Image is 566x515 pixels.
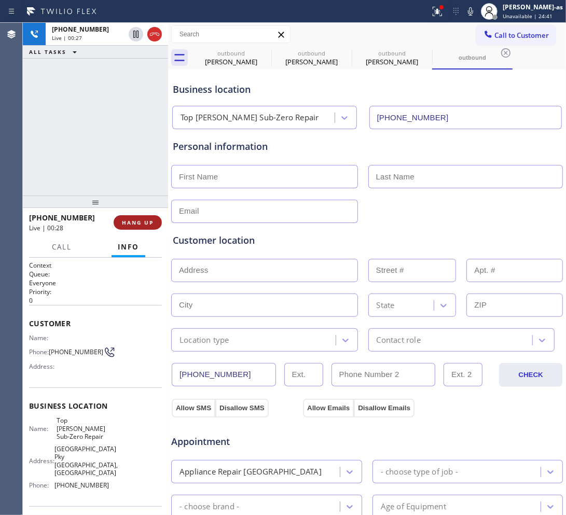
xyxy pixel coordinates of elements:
span: Phone: [29,481,54,489]
div: State [377,299,395,311]
span: Address: [29,457,54,465]
button: Hold Customer [129,27,143,41]
span: HANG UP [122,219,154,226]
div: Business location [173,82,561,96]
div: outbound [192,49,270,57]
span: [PHONE_NUMBER] [54,481,109,489]
input: Email [171,200,358,223]
div: outbound [433,53,512,61]
input: Address [171,259,358,282]
div: Contact role [377,334,421,346]
div: Jerry Jang [272,46,351,69]
div: [PERSON_NAME] [192,57,270,66]
div: [PERSON_NAME] [272,57,351,66]
button: Allow SMS [172,399,215,417]
button: Disallow Emails [354,399,415,417]
p: 0 [29,296,162,305]
input: Search [172,26,290,43]
button: Info [112,237,145,257]
input: ZIP [466,294,563,317]
input: Ext. [284,363,323,386]
h1: Context [29,261,162,270]
div: - choose brand - [180,500,239,512]
span: [PHONE_NUMBER] [29,213,95,222]
span: Name: [29,334,57,342]
button: Mute [463,4,478,19]
span: [GEOGRAPHIC_DATA] Pky [GEOGRAPHIC_DATA], [GEOGRAPHIC_DATA] [54,445,118,477]
input: Last Name [368,165,563,188]
span: Business location [29,401,162,411]
button: Allow Emails [303,399,354,417]
div: Age of Equipment [381,500,446,512]
div: outbound [272,49,351,57]
div: [PERSON_NAME] [353,57,431,66]
span: Call [52,242,72,252]
span: Live | 00:27 [52,34,82,41]
div: Jason Kozma [353,46,431,69]
div: Personal information [173,140,561,154]
input: City [171,294,358,317]
span: Call to Customer [494,31,549,40]
div: Customer location [173,233,561,247]
span: [PHONE_NUMBER] [52,25,109,34]
span: ALL TASKS [29,48,66,55]
button: Call [46,237,78,257]
div: Top [PERSON_NAME] Sub-Zero Repair [181,112,319,124]
div: Appliance Repair [GEOGRAPHIC_DATA] [180,466,322,478]
p: Everyone [29,279,162,287]
div: [PERSON_NAME]-as [503,3,563,11]
span: Customer [29,318,162,328]
div: outbound [353,49,431,57]
span: Unavailable | 24:41 [503,12,553,20]
span: Name: [29,425,57,433]
span: Top [PERSON_NAME] Sub-Zero Repair [57,416,108,440]
input: Ext. 2 [444,363,482,386]
span: Phone: [29,348,49,356]
h2: Priority: [29,287,162,296]
button: Hang up [147,27,162,41]
div: - choose type of job - [381,466,458,478]
input: Apt. # [466,259,563,282]
input: Street # [368,259,457,282]
span: Info [118,242,139,252]
div: Location type [180,334,229,346]
button: CHECK [499,363,562,387]
span: [PHONE_NUMBER] [49,348,103,356]
input: Phone Number 2 [332,363,436,386]
span: Appointment [171,435,300,449]
input: Phone Number [369,106,562,129]
button: HANG UP [114,215,162,230]
span: Address: [29,363,57,370]
input: Phone Number [172,363,276,386]
button: Disallow SMS [215,399,269,417]
span: Live | 00:28 [29,224,63,232]
button: Call to Customer [476,25,556,45]
input: First Name [171,165,358,188]
button: ALL TASKS [23,46,87,58]
div: Jerry Jang [192,46,270,69]
h2: Queue: [29,270,162,279]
